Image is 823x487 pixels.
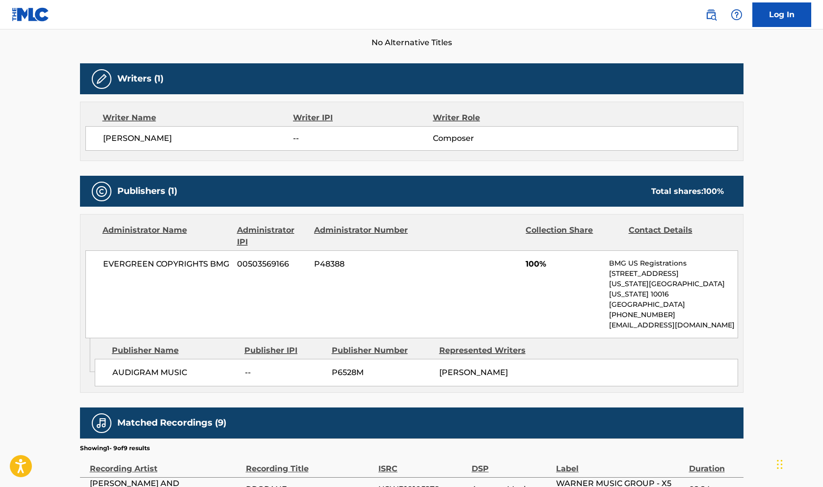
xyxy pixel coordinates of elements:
[103,224,230,248] div: Administrator Name
[112,367,238,379] span: AUDIGRAM MUSIC
[609,299,737,310] p: [GEOGRAPHIC_DATA]
[609,258,737,269] p: BMG US Registrations
[651,186,724,197] div: Total shares:
[314,224,409,248] div: Administrator Number
[237,224,307,248] div: Administrator IPI
[731,9,743,21] img: help
[12,7,50,22] img: MLC Logo
[609,279,737,299] p: [US_STATE][GEOGRAPHIC_DATA][US_STATE] 10016
[96,73,107,85] img: Writers
[332,367,432,379] span: P6528M
[472,453,551,475] div: DSP
[433,112,560,124] div: Writer Role
[439,345,539,356] div: Represented Writers
[705,9,717,21] img: search
[237,258,307,270] span: 00503569166
[701,5,721,25] a: Public Search
[293,133,432,144] span: --
[727,5,746,25] div: Help
[777,450,783,479] div: Drag
[556,453,684,475] div: Label
[117,417,226,429] h5: Matched Recordings (9)
[80,37,743,49] span: No Alternative Titles
[96,417,107,429] img: Matched Recordings
[246,453,373,475] div: Recording Title
[703,187,724,196] span: 100 %
[526,258,602,270] span: 100%
[117,73,163,84] h5: Writers (1)
[689,453,739,475] div: Duration
[314,258,409,270] span: P48388
[293,112,433,124] div: Writer IPI
[96,186,107,197] img: Publishers
[609,320,737,330] p: [EMAIL_ADDRESS][DOMAIN_NAME]
[526,224,621,248] div: Collection Share
[609,269,737,279] p: [STREET_ADDRESS]
[245,367,324,379] span: --
[117,186,177,197] h5: Publishers (1)
[433,133,560,144] span: Composer
[439,368,508,377] span: [PERSON_NAME]
[103,258,230,270] span: EVERGREEN COPYRIGHTS BMG
[332,345,432,356] div: Publisher Number
[609,310,737,320] p: [PHONE_NUMBER]
[90,453,241,475] div: Recording Artist
[629,224,724,248] div: Contact Details
[103,133,293,144] span: [PERSON_NAME]
[752,2,811,27] a: Log In
[80,444,150,453] p: Showing 1 - 9 of 9 results
[244,345,324,356] div: Publisher IPI
[112,345,237,356] div: Publisher Name
[378,453,467,475] div: ISRC
[774,440,823,487] iframe: Chat Widget
[103,112,293,124] div: Writer Name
